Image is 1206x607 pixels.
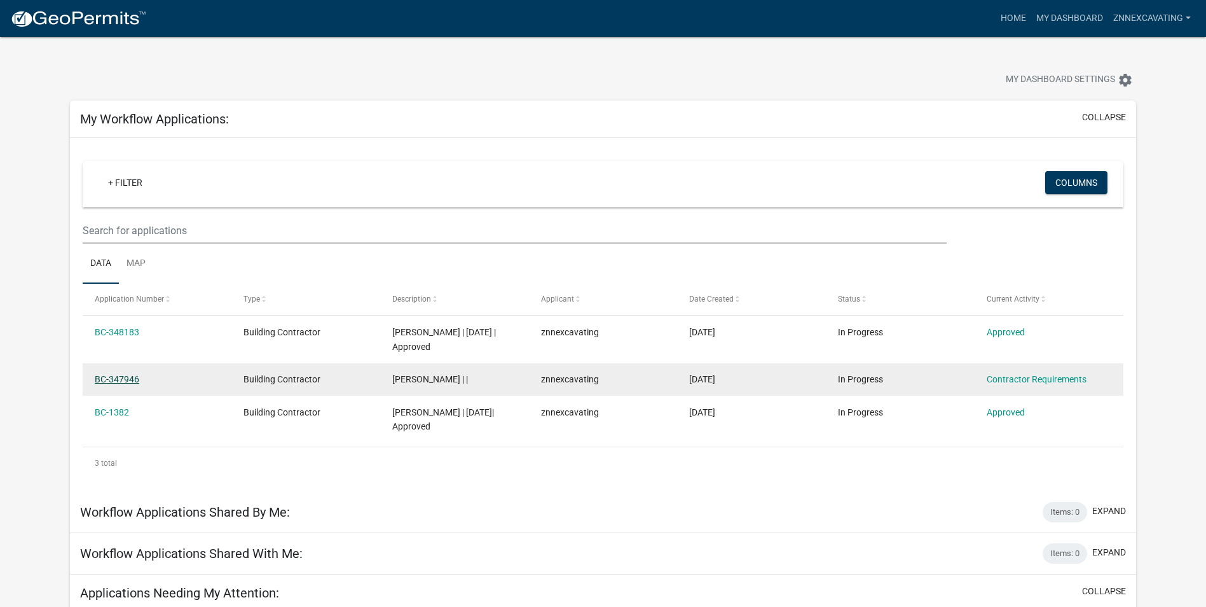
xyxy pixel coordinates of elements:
button: collapse [1082,585,1126,598]
span: In Progress [838,374,883,384]
span: Current Activity [987,295,1039,303]
span: Building Contractor [243,374,320,384]
span: Daniel Zarlengo | 01/01/2025 | Approved [392,327,496,352]
a: Approved [987,327,1025,337]
button: collapse [1082,111,1126,124]
button: expand [1092,505,1126,518]
span: Type [243,295,260,303]
span: In Progress [838,327,883,337]
a: + Filter [98,171,153,194]
input: Search for applications [83,218,947,244]
span: znnexcavating [541,327,599,337]
span: 12/13/2024 [689,327,715,337]
span: Building Contractor [243,407,320,417]
span: Daniel Zarlengo | | [392,374,468,384]
span: Applicant [541,295,574,303]
datatable-header-cell: Type [231,284,380,314]
div: Items: 0 [1043,502,1087,522]
a: Home [996,6,1031,31]
datatable-header-cell: Applicant [528,284,677,314]
div: Items: 0 [1043,543,1087,564]
datatable-header-cell: Current Activity [975,284,1123,314]
a: BC-347946 [95,374,139,384]
span: 09/23/2024 [689,407,715,417]
datatable-header-cell: Description [380,284,529,314]
datatable-header-cell: Application Number [83,284,231,314]
a: Data [83,244,119,284]
datatable-header-cell: Status [826,284,975,314]
i: settings [1118,73,1133,88]
span: Building Contractor [243,327,320,337]
button: expand [1092,546,1126,559]
h5: My Workflow Applications: [80,111,229,127]
a: BC-1382 [95,407,129,417]
span: znnexcavating [541,374,599,384]
a: znnexcavating [1108,6,1196,31]
span: Description [392,295,431,303]
a: My Dashboard [1031,6,1108,31]
button: My Dashboard Settingssettings [996,67,1143,92]
span: Application Number [95,295,164,303]
span: Daniel Zarlengo | 09/23/2024| Approved [392,407,494,432]
div: collapse [70,138,1136,492]
button: Columns [1045,171,1107,194]
span: 12/12/2024 [689,374,715,384]
a: BC-348183 [95,327,139,337]
h5: Workflow Applications Shared By Me: [80,505,290,520]
a: Contractor Requirements [987,374,1086,384]
span: znnexcavating [541,407,599,417]
span: In Progress [838,407,883,417]
div: 3 total [83,447,1123,479]
span: My Dashboard Settings [1006,73,1115,88]
h5: Applications Needing My Attention: [80,585,279,601]
a: Approved [987,407,1025,417]
datatable-header-cell: Date Created [677,284,826,314]
h5: Workflow Applications Shared With Me: [80,546,303,561]
span: Date Created [689,295,734,303]
a: Map [119,244,153,284]
span: Status [838,295,860,303]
